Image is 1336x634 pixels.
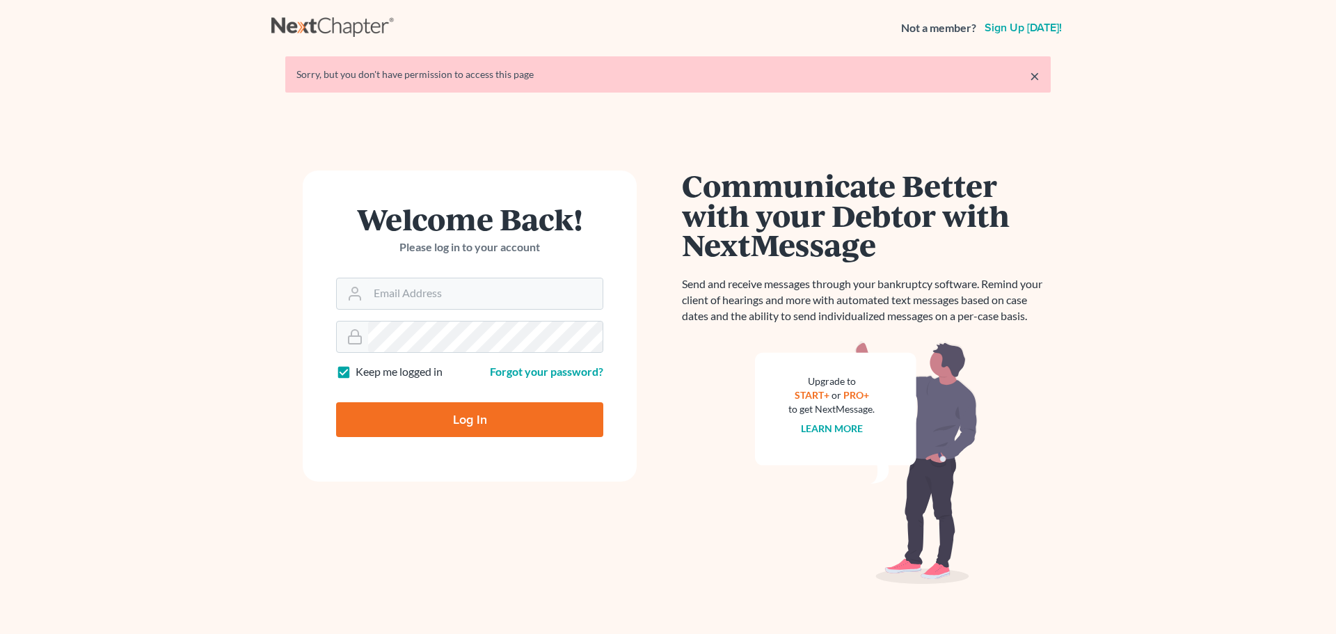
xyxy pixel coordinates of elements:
h1: Welcome Back! [336,204,603,234]
p: Send and receive messages through your bankruptcy software. Remind your client of hearings and mo... [682,276,1051,324]
input: Log In [336,402,603,437]
span: or [832,389,841,401]
div: Sorry, but you don't have permission to access this page [296,68,1040,81]
label: Keep me logged in [356,364,443,380]
div: to get NextMessage. [788,402,875,416]
a: Forgot your password? [490,365,603,378]
input: Email Address [368,278,603,309]
img: nextmessage_bg-59042aed3d76b12b5cd301f8e5b87938c9018125f34e5fa2b7a6b67550977c72.svg [755,341,978,585]
a: START+ [795,389,829,401]
p: Please log in to your account [336,239,603,255]
h1: Communicate Better with your Debtor with NextMessage [682,171,1051,260]
a: Learn more [801,422,863,434]
a: Sign up [DATE]! [982,22,1065,33]
div: Upgrade to [788,374,875,388]
strong: Not a member? [901,20,976,36]
a: PRO+ [843,389,869,401]
a: × [1030,68,1040,84]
